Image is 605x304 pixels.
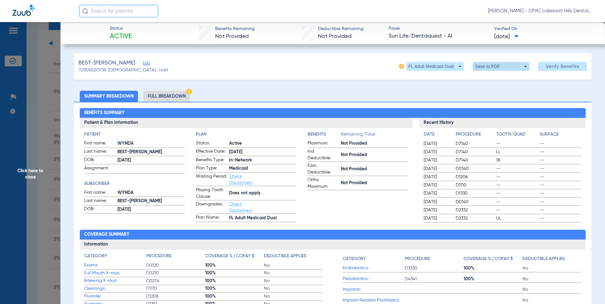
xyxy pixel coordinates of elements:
h4: Deductible Applies [522,256,565,262]
span: Not Provided [318,33,352,39]
span: No [264,278,323,284]
span: First name: [84,189,115,197]
app-breakdown-title: Coverage % | Copay $ [205,253,264,262]
span: D0120 [146,262,205,269]
span: -- [496,190,538,197]
span: 100% [205,278,264,284]
span: Remaining/Total [341,131,408,140]
app-breakdown-title: Coverage % | Copay $ [464,253,522,264]
button: Verify Benefits [538,62,587,71]
span: D2332 [456,215,494,222]
span: -- [496,141,538,147]
span: D7140 [456,141,494,147]
span: Last name: [84,148,115,156]
span: LL [496,149,538,155]
h4: Deductible Applies [264,253,306,259]
span: Deductible Remaining [318,26,364,32]
span: WYNDA [117,140,185,147]
span: -- [496,174,538,180]
span: DOB: [84,157,115,164]
span: D0274 [146,278,205,284]
span: (1230922) DOB: [DEMOGRAPHIC_DATA] - HoH [78,67,168,74]
app-breakdown-title: Category [343,253,405,264]
h3: Patient & Plan Information [80,118,413,128]
img: Search Icon [82,8,88,14]
span: D1330 [456,190,494,197]
span: No [264,270,323,276]
img: Zuub Logo [13,5,34,16]
h4: Category [84,253,107,259]
span: Periodontics: [343,276,405,282]
span: D1110 [456,182,494,188]
app-breakdown-title: Procedure [146,253,205,262]
span: Payer [389,25,489,32]
span: Full Mouth X-rays: [84,270,146,277]
span: Not Provided [341,180,408,186]
span: FL Adult Medicaid Dual [229,215,296,222]
app-breakdown-title: Benefits [308,131,341,140]
span: D0210 [146,270,205,276]
span: Medicaid [229,165,296,172]
span: Plan Type: [196,165,227,173]
span: Maximum: [308,140,339,148]
span: D0140 [456,166,494,172]
h3: Information [80,240,586,250]
app-breakdown-title: Deductible Applies [522,253,581,264]
span: No [522,286,581,293]
h2: Coverage Summary [80,230,586,240]
span: Last name: [84,198,115,205]
span: 100% [205,270,264,276]
span: [DATE] [424,166,450,172]
span: -- [540,174,581,180]
a: Check Disclaimers [229,202,252,213]
span: -- [496,166,538,172]
h4: Procedure [456,131,494,138]
span: Cleanings: [84,285,146,292]
span: No [522,265,581,271]
span: Status [110,25,132,32]
app-breakdown-title: Tooth/Quad [496,131,538,140]
span: BEST-[PERSON_NAME] [78,59,135,67]
iframe: Chat Widget [573,274,605,304]
h2: Benefits Summary [80,108,586,118]
span: [DATE] [229,149,296,155]
app-breakdown-title: Deductible Applies [264,253,323,262]
span: No [522,297,581,303]
span: Fam. Deductible: [308,162,339,176]
span: -- [540,149,581,155]
span: UL [496,215,538,222]
span: -- [496,207,538,213]
img: info-icon [399,64,404,69]
app-breakdown-title: Subscriber [84,180,185,187]
span: No [264,285,323,292]
h4: Patient [84,131,185,138]
span: -- [540,141,581,147]
span: Benefits Remaining [215,26,255,32]
span: 100% [205,262,264,269]
span: D1110 [146,285,205,292]
span: Missing Tooth Clause: [196,187,227,200]
span: D3330 [405,265,464,271]
span: Active [110,32,132,41]
span: Not Provided [341,140,408,147]
h4: Category [343,256,366,262]
app-breakdown-title: Plan [196,131,296,138]
span: Effective Date: [196,148,227,156]
span: BEST-[PERSON_NAME] [117,149,185,155]
span: Benefits Type: [196,157,227,164]
span: No [522,276,581,282]
input: Search for patients [79,5,158,17]
span: -- [540,215,581,222]
li: Full Breakdown [143,91,190,102]
span: [DATE] [117,206,185,213]
span: [DATE] [424,199,450,205]
span: No [264,293,323,300]
app-breakdown-title: Surface [540,131,581,140]
span: D7140 [456,149,494,155]
span: Fluoride: [84,293,146,300]
span: Not Provided [215,33,249,39]
h4: Procedure [405,256,430,262]
span: [DATE] [424,190,450,197]
span: [DATE] [424,215,450,222]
